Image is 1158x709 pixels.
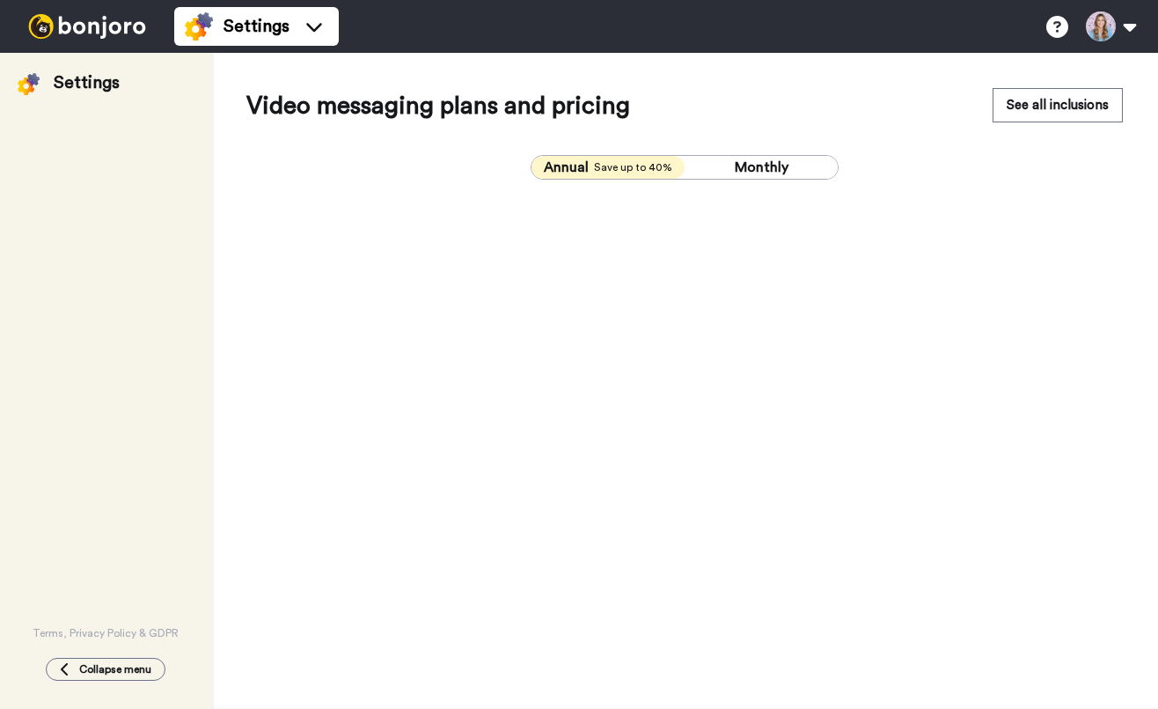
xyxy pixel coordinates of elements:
div: Settings [54,70,120,95]
button: Collapse menu [46,658,165,681]
img: bj-logo-header-white.svg [21,14,153,39]
span: Monthly [735,160,788,174]
span: Annual [544,157,589,178]
span: Video messaging plans and pricing [246,88,630,123]
img: settings-colored.svg [185,12,213,41]
span: Settings [224,14,289,39]
span: Collapse menu [79,662,151,676]
button: Monthly [685,156,838,179]
span: Save up to 40% [594,160,672,174]
a: See all inclusions [993,88,1123,123]
button: AnnualSave up to 40% [531,156,685,179]
img: settings-colored.svg [18,73,40,95]
button: See all inclusions [993,88,1123,122]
